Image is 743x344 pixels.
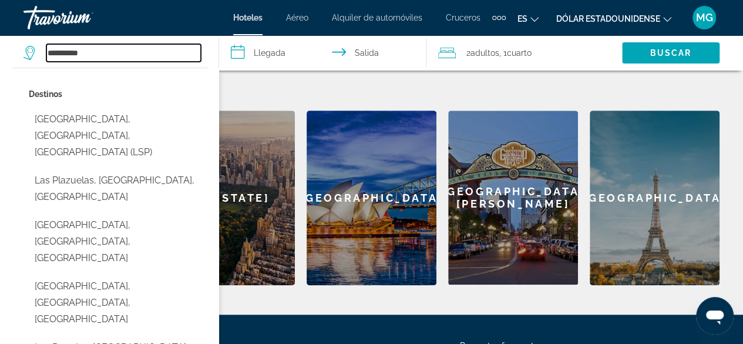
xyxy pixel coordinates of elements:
[29,169,207,208] button: Select city: Las Plazuelas, Acapulco, Mexico
[307,111,436,285] div: [GEOGRAPHIC_DATA]
[426,35,622,71] button: Viajeros: 2 adultos, 0 niños
[517,10,539,27] button: Cambiar idioma
[219,35,426,71] button: Seleccione la fecha de entrada y salida
[165,111,295,285] a: New York[US_STATE]
[448,111,578,285] div: [GEOGRAPHIC_DATA][PERSON_NAME]
[233,13,263,22] a: Hoteles
[622,42,720,64] button: Buscar
[29,86,207,102] p: City options
[696,11,713,24] font: MG
[23,75,720,99] h2: Destinos destacados
[466,48,470,58] font: 2
[286,13,308,22] a: Aéreo
[23,2,141,33] a: Travorium
[517,14,527,24] font: es
[556,14,660,24] font: Dólar estadounidense
[492,8,506,27] button: Elementos de navegación adicionales
[556,10,671,27] button: Cambiar moneda
[689,5,720,30] button: Menú de usuario
[29,214,207,269] button: Select city: Las Piedras, Uruguay, Uruguay
[29,108,207,163] button: Select city: Las Piedras, Paraguana Peninsula, Venezuela (LSP)
[29,275,207,330] button: Select city: Las Pinas, Manila, Philippines
[165,111,295,285] div: [US_STATE]
[650,48,691,58] font: Buscar
[590,111,720,285] div: [GEOGRAPHIC_DATA]
[307,111,436,285] a: Sydney[GEOGRAPHIC_DATA]
[696,297,734,335] iframe: Botón para iniciar la ventana de mensajería
[448,111,578,285] a: San Diego[GEOGRAPHIC_DATA][PERSON_NAME]
[332,13,422,22] a: Alquiler de automóviles
[590,111,720,285] a: Paris[GEOGRAPHIC_DATA]
[499,48,507,58] font: , 1
[470,48,499,58] font: adultos
[446,13,480,22] a: Cruceros
[507,48,532,58] font: Cuarto
[46,44,201,62] input: Buscar destino hotelero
